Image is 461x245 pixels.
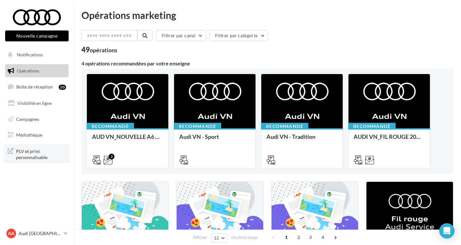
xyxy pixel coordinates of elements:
[4,48,67,62] button: Notifications
[16,84,53,89] span: Boîte de réception
[17,100,52,106] span: Visibilité en ligne
[281,232,291,242] span: 1
[231,234,257,241] span: résultats/page
[4,97,70,110] a: Visibilité en ligne
[5,227,69,240] a: AA Audi [GEOGRAPHIC_DATA]
[156,30,206,41] button: Filtrer par canal
[19,230,61,237] p: Audi [GEOGRAPHIC_DATA]
[294,232,304,242] span: 2
[179,133,250,146] div: Audi VN - Sport
[5,30,69,41] button: Nouvelle campagne
[211,233,227,242] button: 12
[16,147,66,161] span: PLV et print personnalisable
[4,144,70,163] a: PLV et print personnalisable
[4,64,70,78] a: Opérations
[210,30,268,41] button: Filtrer par catégorie
[8,230,14,237] span: AA
[4,113,70,126] a: Campagnes
[305,232,315,242] span: 3
[16,116,39,122] span: Campagnes
[261,123,308,130] div: Recommandé
[81,46,117,53] div: 49
[348,123,396,130] div: Recommandé
[81,10,453,20] div: Opérations marketing
[439,223,455,239] div: Open Intercom Messenger
[4,128,70,142] a: Médiathèque
[17,68,39,73] span: Opérations
[174,123,221,130] div: Recommandé
[354,133,425,146] div: AUDI VN_FIL ROUGE 2025 - A1, Q2, Q3, Q5 et Q4 e-tron
[16,132,42,138] span: Médiathèque
[59,85,66,90] div: 20
[318,232,328,242] span: 4
[17,52,43,57] span: Notifications
[87,123,134,130] div: Recommandé
[109,154,114,159] div: 2
[4,80,70,94] a: Boîte de réception20
[90,47,117,53] div: opérations
[214,235,219,241] span: 12
[81,61,453,66] div: 4 opérations recommandées par votre enseigne
[92,133,163,146] div: AUD VN_NOUVELLE A6 e-tron
[266,133,338,146] div: Audi VN - Tradition
[193,234,207,241] span: Afficher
